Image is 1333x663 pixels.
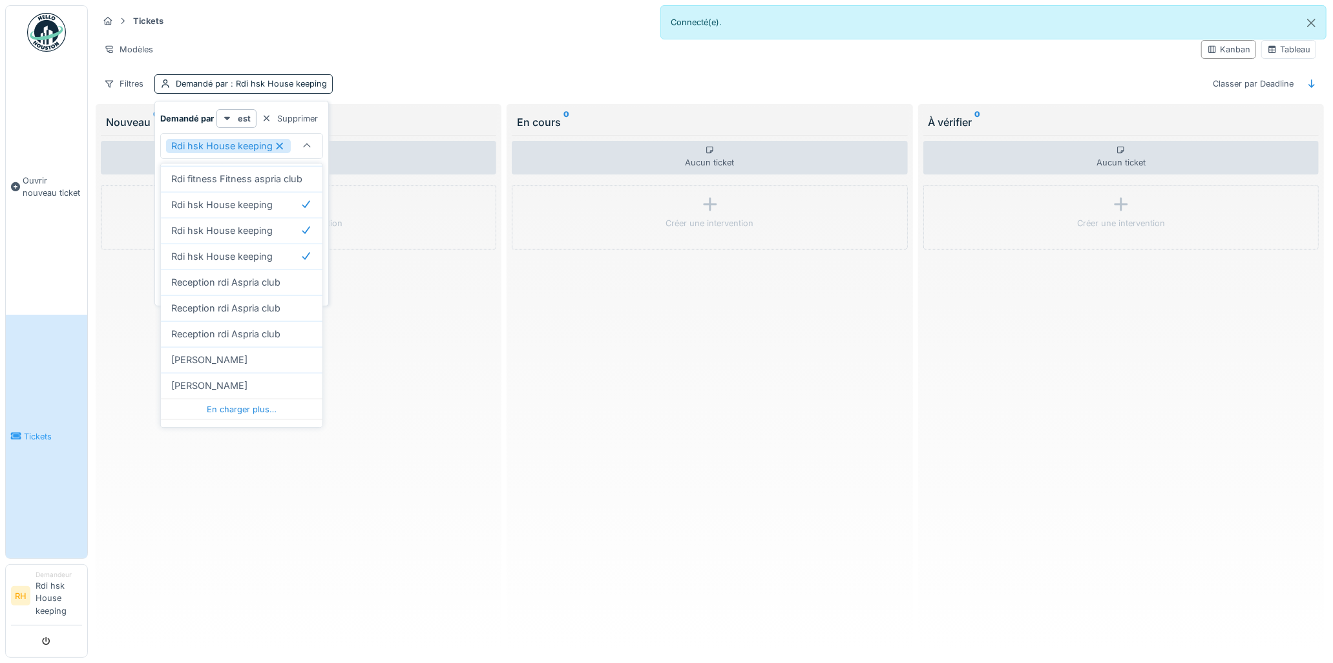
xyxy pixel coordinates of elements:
span: Reception rdi Aspria club [171,300,280,315]
div: Demandé par [176,78,327,90]
strong: est [238,112,251,125]
div: Modèles [98,40,159,59]
div: Kanban [1207,43,1250,56]
div: Créer une intervention [666,217,754,229]
sup: 0 [153,114,159,130]
sup: 0 [563,114,569,130]
div: À vérifier [929,114,1314,130]
img: Badge_color-CXgf-gQk.svg [27,13,66,52]
span: Rdi hsk House keeping [171,197,273,211]
span: Rdi hsk House keeping [171,223,273,237]
span: [PERSON_NAME] [171,352,247,366]
span: [PERSON_NAME] [171,378,247,392]
li: RH [11,586,30,605]
div: En charger plus… [161,398,322,419]
div: Filtres [98,74,149,93]
div: Connecté(e). [660,5,1327,39]
div: Ajouter une condition [212,159,323,176]
sup: 0 [975,114,981,130]
span: Reception rdi Aspria club [171,275,280,289]
span: Rdi fitness Fitness aspria club [171,171,302,185]
span: Tickets [24,430,82,443]
div: Supprimer [257,110,323,127]
span: Rdi hsk House keeping [171,249,273,263]
div: En cours [517,114,902,130]
div: Nouveau [106,114,491,130]
div: Aucun ticket [512,141,907,174]
span: : Rdi hsk House keeping [228,79,327,89]
div: Rdi hsk House keeping [166,139,291,153]
div: Demandeur [36,570,82,580]
div: Aucun ticket [101,141,496,174]
span: Ouvrir nouveau ticket [23,174,82,199]
div: Classer par Deadline [1207,74,1299,93]
strong: Demandé par [160,112,214,125]
strong: Tickets [128,15,169,27]
div: Tableau [1267,43,1310,56]
span: Reception rdi Aspria club [171,326,280,341]
li: Rdi hsk House keeping [36,570,82,622]
button: Close [1297,6,1326,40]
div: Aucun ticket [923,141,1319,174]
div: 60 visible sur 61 [161,419,322,442]
div: Créer une intervention [1077,217,1165,229]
